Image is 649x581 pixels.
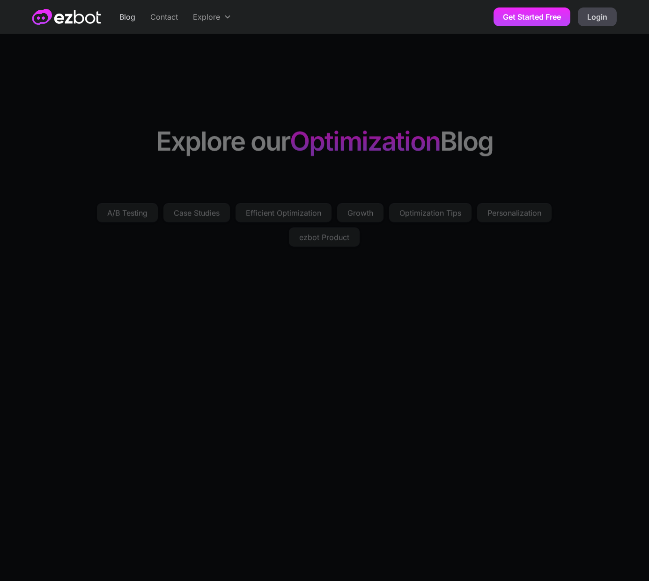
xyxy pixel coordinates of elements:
[289,228,360,247] a: ezbot Product
[236,204,332,222] a: Efficient Optimization
[290,127,440,158] span: Optimization
[389,204,472,222] a: Optimization Tips
[246,209,321,217] div: Efficient Optimization
[578,7,617,26] a: Login
[174,209,220,217] div: Case Studies
[97,204,158,222] a: A/B Testing
[193,11,220,22] div: Explore
[494,7,570,26] a: Get Started Free
[347,209,373,217] div: Growth
[163,204,230,222] a: Case Studies
[337,204,383,222] a: Growth
[487,209,541,217] div: Personalization
[399,209,461,217] div: Optimization Tips
[107,209,147,217] div: A/B Testing
[156,127,493,162] h1: Explore our Blog
[299,234,349,241] div: ezbot Product
[477,204,552,222] a: Personalization
[32,9,101,25] a: home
